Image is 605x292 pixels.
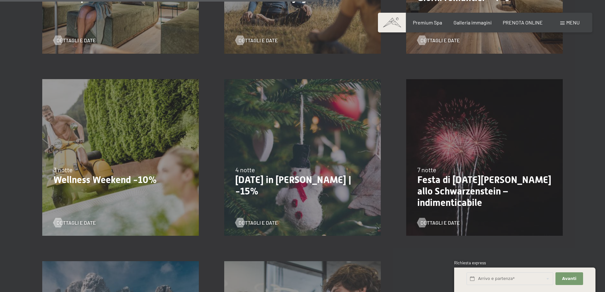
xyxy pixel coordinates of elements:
p: Festa di [DATE][PERSON_NAME] allo Schwarzenstein – indimenticabile [417,174,552,208]
a: Premium Spa [413,19,442,25]
button: Avanti [555,272,583,285]
span: Richiesta express [454,260,486,265]
a: PRENOTA ONLINE [503,19,543,25]
a: Dettagli e Date [235,37,278,44]
span: 3 notte [53,166,73,173]
span: Avanti [562,276,576,282]
a: Dettagli e Date [53,219,96,226]
p: Wellness Weekend -10% [53,174,188,186]
a: Dettagli e Date [417,37,460,44]
a: Dettagli e Date [417,219,460,226]
a: Galleria immagini [454,19,492,25]
span: Dettagli e Date [420,37,460,44]
a: Dettagli e Date [53,37,96,44]
span: Menu [566,19,580,25]
span: Dettagli e Date [57,219,96,226]
p: [DATE] in [PERSON_NAME] | -15% [235,174,370,197]
span: Dettagli e Date [239,37,278,44]
span: Dettagli e Date [420,219,460,226]
span: Dettagli e Date [57,37,96,44]
span: 4 notte [235,166,255,173]
a: Dettagli e Date [235,219,278,226]
span: 7 notte [417,166,436,173]
span: Dettagli e Date [239,219,278,226]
